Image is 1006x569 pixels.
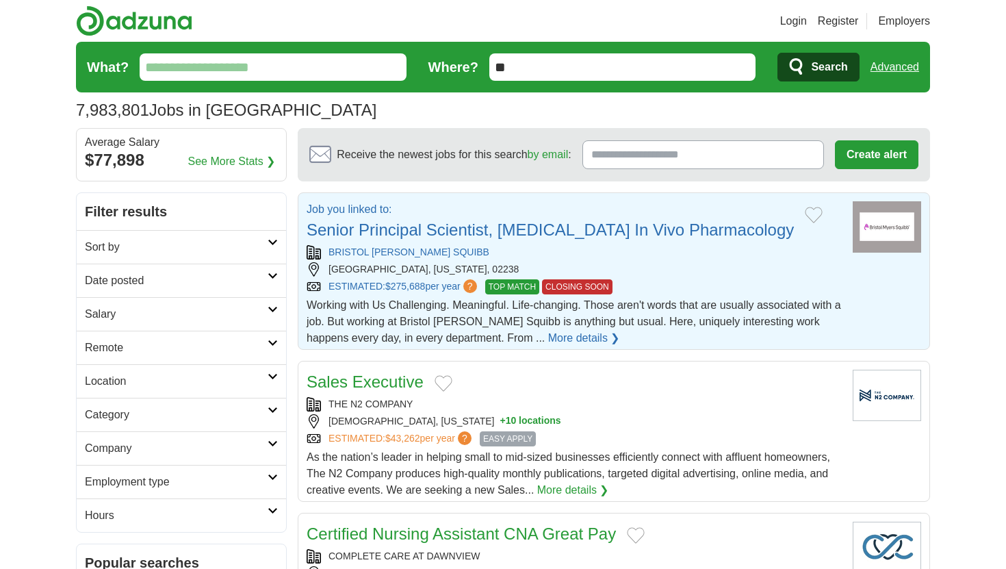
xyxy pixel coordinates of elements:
a: Category [77,398,286,431]
span: Working with Us Challenging. Meaningful. Life-changing. Those aren't words that are usually assoc... [307,299,841,344]
label: Where? [428,57,478,77]
button: Search [777,53,859,81]
h1: Jobs in [GEOGRAPHIC_DATA] [76,101,376,119]
span: ? [463,279,477,293]
a: Login [780,13,807,29]
span: As the nation’s leader in helping small to mid-sized businesses efficiently connect with affluent... [307,451,830,496]
img: Adzuna logo [76,5,192,36]
a: by email [528,149,569,160]
button: Add to favorite jobs [627,527,645,544]
span: + [500,414,505,429]
a: See More Stats ❯ [188,153,276,170]
p: Job you linked to: [307,201,794,218]
div: [GEOGRAPHIC_DATA], [US_STATE], 02238 [307,262,842,277]
a: Employers [878,13,930,29]
button: Add to favorite jobs [435,375,452,392]
a: Employment type [77,465,286,498]
a: Company [77,431,286,465]
a: Senior Principal Scientist, [MEDICAL_DATA] In Vivo Pharmacology [307,220,794,239]
div: [DEMOGRAPHIC_DATA], [US_STATE] [307,414,842,429]
div: THE N2 COMPANY [307,397,842,412]
h2: Employment type [85,474,268,490]
span: $275,688 [385,281,425,292]
h2: Company [85,440,268,457]
h2: Location [85,373,268,390]
h2: Category [85,407,268,423]
button: Add to favorite jobs [805,207,823,223]
a: More details ❯ [548,330,620,346]
h2: Sort by [85,239,268,255]
span: CLOSING SOON [542,279,612,294]
h2: Remote [85,340,268,356]
h2: Salary [85,306,268,323]
img: Bristol Myers Squibb logo [853,201,921,253]
div: $77,898 [85,148,278,173]
a: ESTIMATED:$43,262per year? [328,431,474,446]
span: EASY APPLY [480,431,536,446]
a: ESTIMATED:$275,688per year? [328,279,480,294]
a: Register [818,13,859,29]
a: BRISTOL [PERSON_NAME] SQUIBB [328,246,489,257]
a: Date posted [77,264,286,297]
div: Average Salary [85,137,278,148]
span: Search [811,53,847,81]
span: Receive the newest jobs for this search : [337,147,571,163]
h2: Hours [85,507,268,524]
img: Company logo [853,370,921,421]
span: ? [458,431,472,445]
a: Advanced [870,53,919,81]
h2: Filter results [77,193,286,230]
span: 7,983,801 [76,98,149,123]
button: Create alert [835,140,918,169]
h2: Date posted [85,273,268,289]
a: Sales Executive [307,372,424,391]
span: $43,262 [385,433,420,444]
a: Location [77,364,286,398]
a: Hours [77,498,286,532]
span: TOP MATCH [485,279,539,294]
a: Certified Nursing Assistant CNA Great Pay [307,524,616,543]
div: COMPLETE CARE AT DAWNVIEW [307,549,842,564]
a: More details ❯ [537,482,609,498]
a: Salary [77,297,286,331]
button: +10 locations [500,414,560,429]
a: Sort by [77,230,286,264]
a: Remote [77,331,286,364]
label: What? [87,57,129,77]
